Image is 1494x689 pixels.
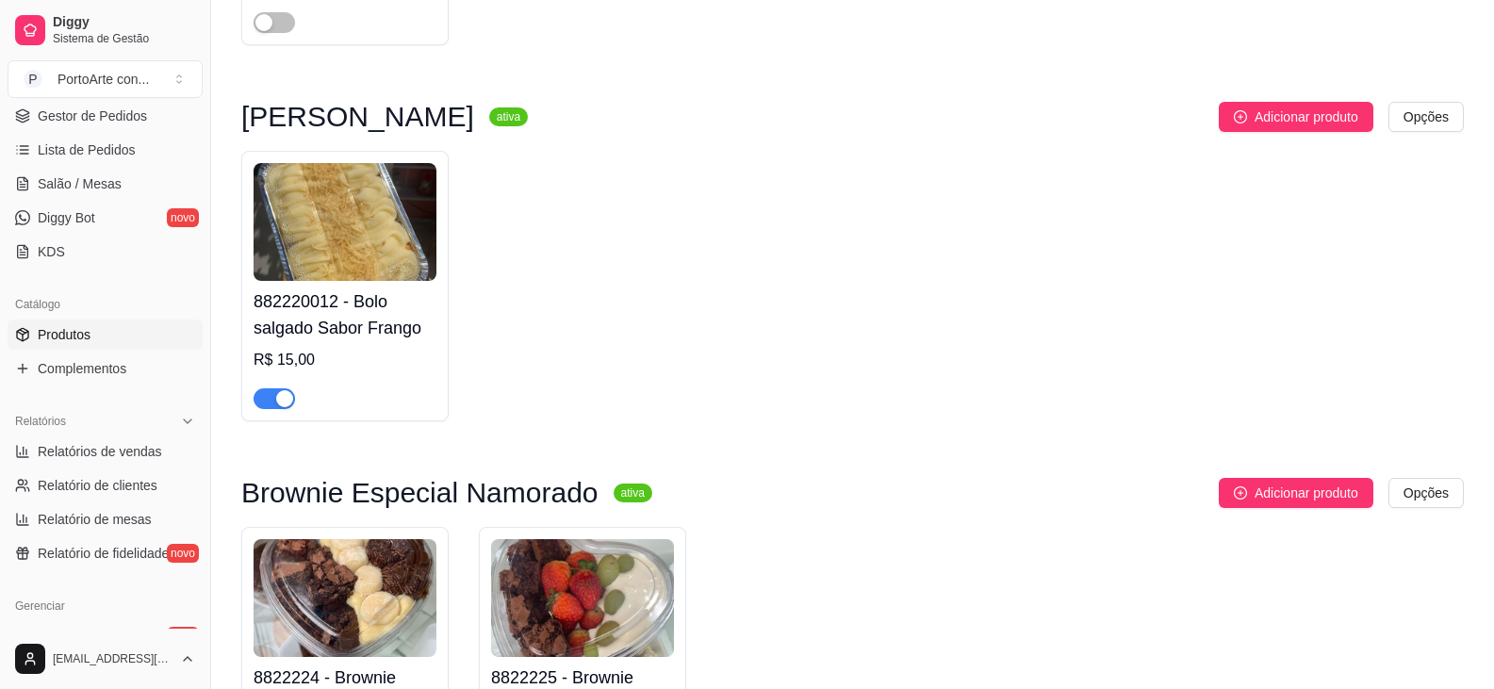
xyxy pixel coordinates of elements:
span: Relatório de clientes [38,476,157,495]
span: Diggy Bot [38,208,95,227]
span: Opções [1404,483,1449,503]
button: Adicionar produto [1219,478,1373,508]
a: Complementos [8,353,203,384]
button: Opções [1388,478,1464,508]
span: Relatório de mesas [38,510,152,529]
a: Relatório de clientes [8,470,203,500]
span: KDS [38,242,65,261]
span: Gestor de Pedidos [38,107,147,125]
span: Relatórios de vendas [38,442,162,461]
h3: Brownie Especial Namorado [241,482,599,504]
span: Entregadores [38,627,117,646]
span: Relatórios [15,414,66,429]
span: Relatório de fidelidade [38,544,169,563]
a: Relatórios de vendas [8,436,203,467]
span: Salão / Mesas [38,174,122,193]
span: Opções [1404,107,1449,127]
img: product-image [491,539,674,657]
span: plus-circle [1234,110,1247,123]
span: Produtos [38,325,90,344]
span: P [24,70,42,89]
button: Select a team [8,60,203,98]
button: Opções [1388,102,1464,132]
img: product-image [254,163,436,281]
span: Adicionar produto [1255,107,1358,127]
div: PortoArte con ... [57,70,149,89]
span: Diggy [53,14,195,31]
a: Entregadoresnovo [8,621,203,651]
sup: ativa [614,484,652,502]
a: Relatório de fidelidadenovo [8,538,203,568]
div: R$ 15,00 [254,349,436,371]
span: Complementos [38,359,126,378]
span: Lista de Pedidos [38,140,136,159]
a: Diggy Botnovo [8,203,203,233]
button: [EMAIL_ADDRESS][DOMAIN_NAME] [8,636,203,681]
a: Gestor de Pedidos [8,101,203,131]
a: Produtos [8,320,203,350]
sup: ativa [489,107,528,126]
button: Adicionar produto [1219,102,1373,132]
div: Catálogo [8,289,203,320]
span: Sistema de Gestão [53,31,195,46]
h4: 882220012 - Bolo salgado Sabor Frango [254,288,436,341]
img: product-image [254,539,436,657]
div: Gerenciar [8,591,203,621]
span: plus-circle [1234,486,1247,500]
h3: [PERSON_NAME] [241,106,474,128]
span: Adicionar produto [1255,483,1358,503]
a: Relatório de mesas [8,504,203,534]
span: [EMAIL_ADDRESS][DOMAIN_NAME] [53,651,172,666]
a: KDS [8,237,203,267]
a: DiggySistema de Gestão [8,8,203,53]
a: Salão / Mesas [8,169,203,199]
a: Lista de Pedidos [8,135,203,165]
